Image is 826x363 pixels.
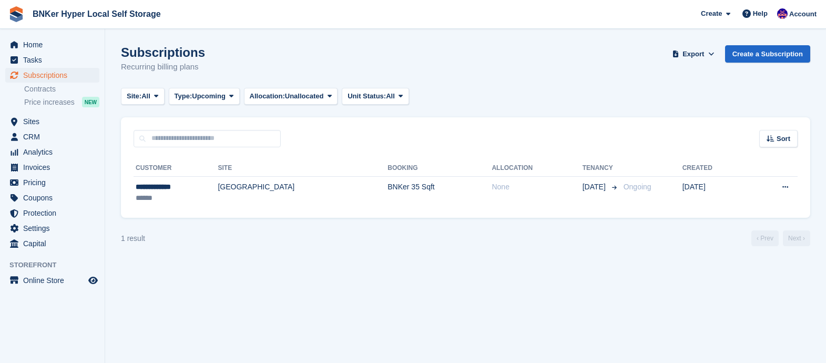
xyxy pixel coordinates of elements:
[218,160,387,177] th: Site
[387,160,492,177] th: Booking
[5,206,99,220] a: menu
[5,236,99,251] a: menu
[5,129,99,144] a: menu
[87,274,99,287] a: Preview store
[492,160,582,177] th: Allocation
[23,129,86,144] span: CRM
[5,273,99,288] a: menu
[23,190,86,205] span: Coupons
[218,176,387,209] td: [GEOGRAPHIC_DATA]
[583,181,608,193] span: [DATE]
[5,114,99,129] a: menu
[5,190,99,205] a: menu
[789,9,817,19] span: Account
[175,91,192,102] span: Type:
[24,84,99,94] a: Contracts
[23,53,86,67] span: Tasks
[23,160,86,175] span: Invoices
[725,45,810,63] a: Create a Subscription
[250,91,285,102] span: Allocation:
[751,230,779,246] a: Previous
[386,91,395,102] span: All
[342,88,409,105] button: Unit Status: All
[24,97,75,107] span: Price increases
[5,145,99,159] a: menu
[670,45,717,63] button: Export
[783,230,810,246] a: Next
[624,183,651,191] span: Ongoing
[9,260,105,270] span: Storefront
[28,5,165,23] a: BNKer Hyper Local Self Storage
[5,221,99,236] a: menu
[5,68,99,83] a: menu
[23,273,86,288] span: Online Store
[121,233,145,244] div: 1 result
[23,68,86,83] span: Subscriptions
[141,91,150,102] span: All
[23,206,86,220] span: Protection
[285,91,324,102] span: Unallocated
[23,175,86,190] span: Pricing
[749,230,812,246] nav: Page
[121,45,205,59] h1: Subscriptions
[169,88,240,105] button: Type: Upcoming
[134,160,218,177] th: Customer
[753,8,768,19] span: Help
[5,160,99,175] a: menu
[5,175,99,190] a: menu
[387,176,492,209] td: BNKer 35 Sqft
[492,181,582,193] div: None
[583,160,619,177] th: Tenancy
[24,96,99,108] a: Price increases NEW
[23,236,86,251] span: Capital
[127,91,141,102] span: Site:
[8,6,24,22] img: stora-icon-8386f47178a22dfd0bd8f6a31ec36ba5ce8667c1dd55bd0f319d3a0aa187defe.svg
[682,49,704,59] span: Export
[777,134,790,144] span: Sort
[348,91,386,102] span: Unit Status:
[121,61,205,73] p: Recurring billing plans
[682,176,749,209] td: [DATE]
[23,221,86,236] span: Settings
[192,91,226,102] span: Upcoming
[5,37,99,52] a: menu
[82,97,99,107] div: NEW
[23,114,86,129] span: Sites
[23,37,86,52] span: Home
[121,88,165,105] button: Site: All
[244,88,338,105] button: Allocation: Unallocated
[701,8,722,19] span: Create
[23,145,86,159] span: Analytics
[777,8,788,19] img: David Fricker
[5,53,99,67] a: menu
[682,160,749,177] th: Created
